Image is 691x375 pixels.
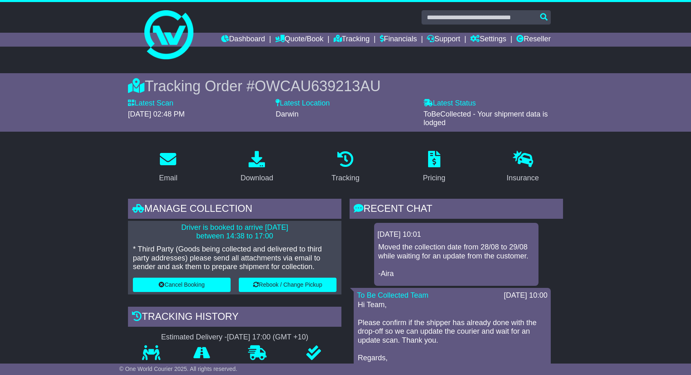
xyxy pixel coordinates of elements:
a: Settings [470,33,506,47]
button: Rebook / Change Pickup [239,278,337,292]
div: Email [159,173,177,184]
span: [DATE] 02:48 PM [128,110,185,118]
div: RECENT CHAT [350,199,563,221]
a: Insurance [501,148,544,186]
div: Pricing [423,173,445,184]
span: ToBeCollected - Your shipment data is lodged [424,110,548,127]
a: Support [427,33,460,47]
a: Download [235,148,278,186]
a: Pricing [417,148,451,186]
div: [DATE] 10:00 [504,291,547,300]
a: To Be Collected Team [357,291,429,299]
a: Email [154,148,183,186]
span: Darwin [276,110,298,118]
span: © One World Courier 2025. All rights reserved. [119,366,238,372]
div: [DATE] 17:00 (GMT +10) [227,333,308,342]
label: Latest Scan [128,99,173,108]
div: Insurance [507,173,539,184]
p: Moved the collection date from 28/08 to 29/08 while waiting for an update from the customer. -Aira [378,243,534,278]
p: Hi Team, Please confirm if the shipper has already done with the drop-off so we can update the co... [358,301,547,371]
div: Tracking Order # [128,77,563,95]
div: Estimated Delivery - [128,333,341,342]
a: Tracking [326,148,365,186]
a: Financials [380,33,417,47]
p: * Third Party (Goods being collected and delivered to third party addresses) please send all atta... [133,245,337,272]
a: Dashboard [221,33,265,47]
label: Latest Location [276,99,330,108]
div: [DATE] 10:01 [377,230,535,239]
label: Latest Status [424,99,476,108]
div: Manage collection [128,199,341,221]
div: Tracking [332,173,359,184]
a: Quote/Book [275,33,323,47]
p: Driver is booked to arrive [DATE] between 14:38 to 17:00 [133,223,337,241]
div: Download [240,173,273,184]
span: OWCAU639213AU [255,78,381,94]
a: Tracking [334,33,370,47]
div: Tracking history [128,307,341,329]
button: Cancel Booking [133,278,231,292]
a: Reseller [516,33,551,47]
